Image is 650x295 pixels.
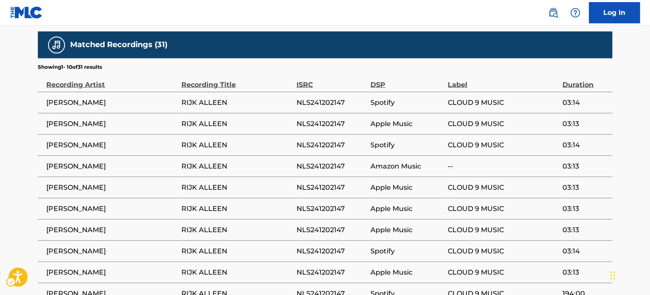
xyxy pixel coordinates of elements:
[296,140,366,150] span: NLS241202147
[51,40,62,50] img: Matched Recordings
[296,267,366,277] span: NLS241202147
[370,118,444,129] span: Apple Music
[46,70,177,90] div: Recording Artist
[548,8,558,18] img: search
[296,203,366,214] span: NLS241202147
[181,161,292,171] span: RIJK ALLEEN
[46,118,177,129] span: [PERSON_NAME]
[610,263,615,288] div: Drag
[562,267,608,277] span: 03:13
[608,254,650,295] div: Chat Widget
[370,140,444,150] span: Spotify
[448,182,558,192] span: CLOUD 9 MUSIC
[296,97,366,107] span: NLS241202147
[448,140,558,150] span: CLOUD 9 MUSIC
[181,182,292,192] span: RIJK ALLEEN
[562,225,608,235] span: 03:13
[448,97,558,107] span: CLOUD 9 MUSIC
[562,70,608,90] div: Duration
[46,267,177,277] span: [PERSON_NAME]
[370,246,444,256] span: Spotify
[10,6,43,19] img: MLC Logo
[46,246,177,256] span: [PERSON_NAME]
[448,246,558,256] span: CLOUD 9 MUSIC
[46,97,177,107] span: [PERSON_NAME]
[562,246,608,256] span: 03:14
[570,8,580,18] img: help
[562,203,608,214] span: 03:13
[46,140,177,150] span: [PERSON_NAME]
[181,203,292,214] span: RIJK ALLEEN
[181,140,292,150] span: RIJK ALLEEN
[448,70,558,90] div: Label
[370,203,444,214] span: Apple Music
[181,97,292,107] span: RIJK ALLEEN
[46,161,177,171] span: [PERSON_NAME]
[296,70,366,90] div: ISRC
[562,182,608,192] span: 03:13
[448,161,558,171] span: --
[370,267,444,277] span: Apple Music
[448,225,558,235] span: CLOUD 9 MUSIC
[296,182,366,192] span: NLS241202147
[370,182,444,192] span: Apple Music
[370,225,444,235] span: Apple Music
[370,97,444,107] span: Spotify
[46,203,177,214] span: [PERSON_NAME]
[181,118,292,129] span: RIJK ALLEEN
[448,203,558,214] span: CLOUD 9 MUSIC
[296,225,366,235] span: NLS241202147
[46,182,177,192] span: [PERSON_NAME]
[296,161,366,171] span: NLS241202147
[296,118,366,129] span: NLS241202147
[46,225,177,235] span: [PERSON_NAME]
[448,267,558,277] span: CLOUD 9 MUSIC
[296,246,366,256] span: NLS241202147
[370,161,444,171] span: Amazon Music
[562,161,608,171] span: 03:13
[370,70,444,90] div: DSP
[589,2,640,23] a: Log In
[562,140,608,150] span: 03:14
[448,118,558,129] span: CLOUD 9 MUSIC
[562,97,608,107] span: 03:14
[38,63,102,70] p: Showing 1 - 10 of 31 results
[181,225,292,235] span: RIJK ALLEEN
[562,118,608,129] span: 03:13
[608,254,650,295] iframe: Hubspot Iframe
[181,70,292,90] div: Recording Title
[181,267,292,277] span: RIJK ALLEEN
[70,40,167,50] h5: Matched Recordings (31)
[181,246,292,256] span: RIJK ALLEEN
